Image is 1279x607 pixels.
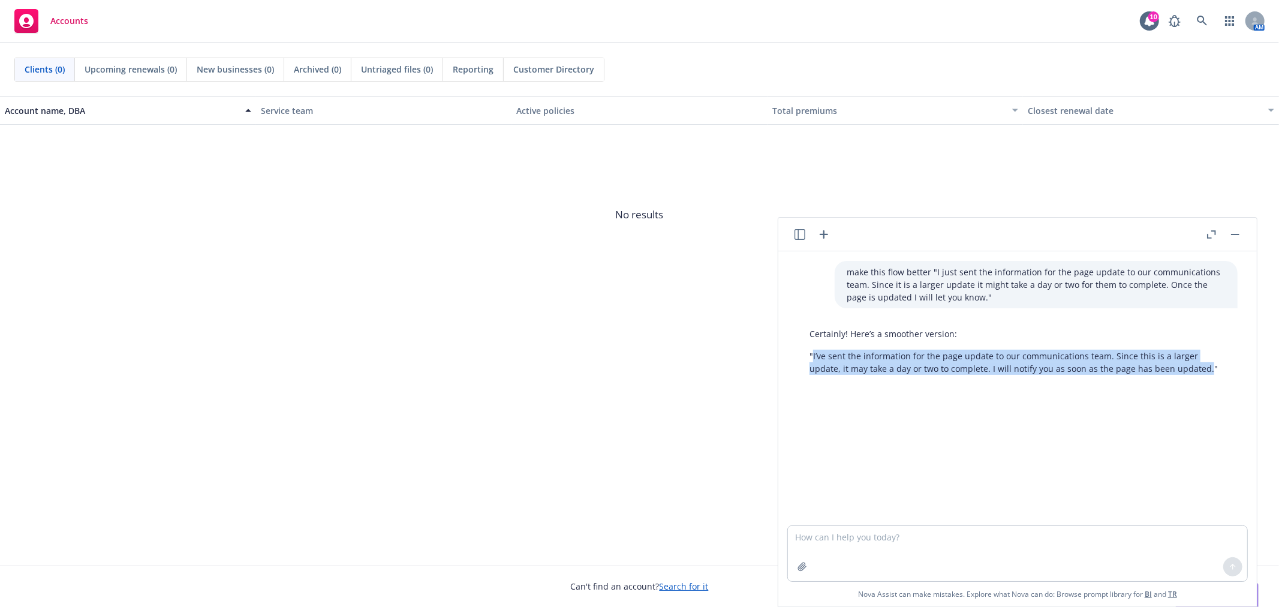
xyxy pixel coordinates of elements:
[361,63,433,76] span: Untriaged files (0)
[1145,589,1152,599] a: BI
[1218,9,1242,33] a: Switch app
[1190,9,1214,33] a: Search
[513,63,594,76] span: Customer Directory
[50,16,88,26] span: Accounts
[768,96,1024,125] button: Total premiums
[1023,96,1279,125] button: Closest renewal date
[261,104,507,117] div: Service team
[1168,589,1177,599] a: TR
[783,582,1252,606] span: Nova Assist can make mistakes. Explore what Nova can do: Browse prompt library for and
[197,63,274,76] span: New businesses (0)
[256,96,512,125] button: Service team
[772,104,1006,117] div: Total premiums
[809,327,1226,340] p: Certainly! Here’s a smoother version:
[571,580,709,593] span: Can't find an account?
[1028,104,1261,117] div: Closest renewal date
[1148,11,1159,22] div: 10
[85,63,177,76] span: Upcoming renewals (0)
[453,63,493,76] span: Reporting
[25,63,65,76] span: Clients (0)
[5,104,238,117] div: Account name, DBA
[847,266,1226,303] p: make this flow better "I just sent the information for the page update to our communications team...
[660,581,709,592] a: Search for it
[809,350,1226,375] p: "I’ve sent the information for the page update to our communications team. Since this is a larger...
[10,4,93,38] a: Accounts
[294,63,341,76] span: Archived (0)
[516,104,763,117] div: Active policies
[1163,9,1187,33] a: Report a Bug
[511,96,768,125] button: Active policies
